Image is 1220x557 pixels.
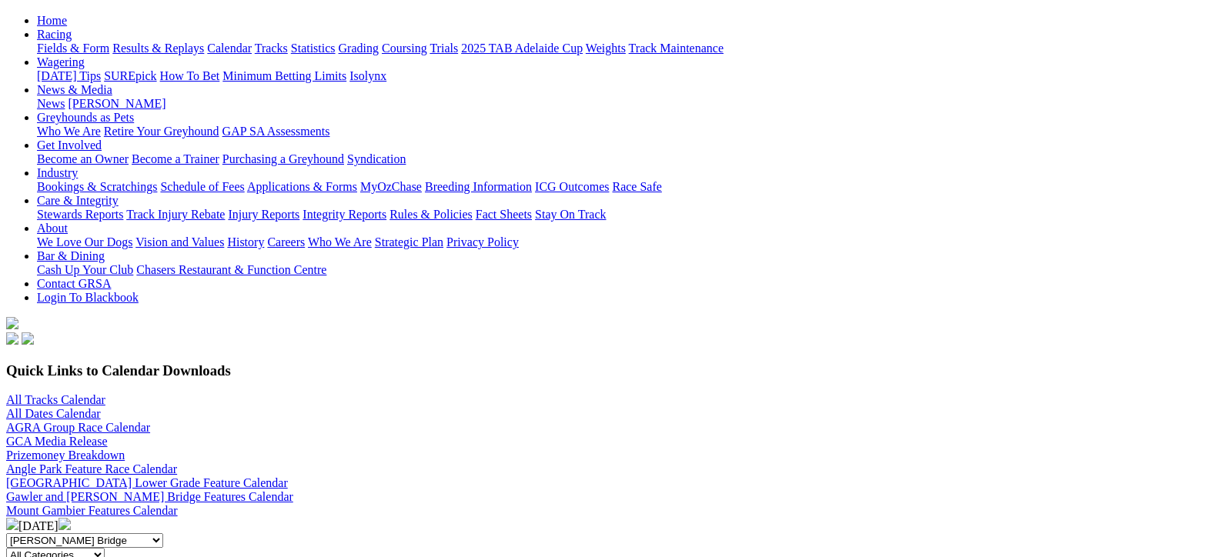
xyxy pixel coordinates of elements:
[37,180,157,193] a: Bookings & Scratchings
[37,69,1214,83] div: Wagering
[360,180,422,193] a: MyOzChase
[247,180,357,193] a: Applications & Forms
[425,180,532,193] a: Breeding Information
[37,97,1214,111] div: News & Media
[37,263,133,276] a: Cash Up Your Club
[612,180,661,193] a: Race Safe
[228,208,299,221] a: Injury Reports
[37,55,85,68] a: Wagering
[68,97,165,110] a: [PERSON_NAME]
[6,332,18,345] img: facebook.svg
[126,208,225,221] a: Track Injury Rebate
[37,42,1214,55] div: Racing
[37,235,132,248] a: We Love Our Dogs
[302,208,386,221] a: Integrity Reports
[6,317,18,329] img: logo-grsa-white.png
[6,393,105,406] a: All Tracks Calendar
[160,69,220,82] a: How To Bet
[375,235,443,248] a: Strategic Plan
[6,476,288,489] a: [GEOGRAPHIC_DATA] Lower Grade Feature Calendar
[6,504,178,517] a: Mount Gambier Features Calendar
[339,42,379,55] a: Grading
[37,97,65,110] a: News
[37,125,101,138] a: Who We Are
[535,180,609,193] a: ICG Outcomes
[349,69,386,82] a: Isolynx
[135,235,224,248] a: Vision and Values
[37,42,109,55] a: Fields & Form
[37,263,1214,277] div: Bar & Dining
[37,291,139,304] a: Login To Blackbook
[37,28,72,41] a: Racing
[255,42,288,55] a: Tracks
[535,208,606,221] a: Stay On Track
[222,69,346,82] a: Minimum Betting Limits
[37,235,1214,249] div: About
[37,222,68,235] a: About
[37,152,1214,166] div: Get Involved
[37,83,112,96] a: News & Media
[37,138,102,152] a: Get Involved
[6,407,101,420] a: All Dates Calendar
[308,235,372,248] a: Who We Are
[37,208,1214,222] div: Care & Integrity
[136,263,326,276] a: Chasers Restaurant & Function Centre
[6,421,150,434] a: AGRA Group Race Calendar
[37,180,1214,194] div: Industry
[58,518,71,530] img: chevron-right-pager-white.svg
[104,125,219,138] a: Retire Your Greyhound
[629,42,724,55] a: Track Maintenance
[389,208,473,221] a: Rules & Policies
[37,249,105,262] a: Bar & Dining
[446,235,519,248] a: Privacy Policy
[347,152,406,165] a: Syndication
[37,194,119,207] a: Care & Integrity
[6,462,177,475] a: Angle Park Feature Race Calendar
[37,14,67,27] a: Home
[37,166,78,179] a: Industry
[37,125,1214,138] div: Greyhounds as Pets
[37,277,111,290] a: Contact GRSA
[160,180,244,193] a: Schedule of Fees
[6,518,1214,533] div: [DATE]
[22,332,34,345] img: twitter.svg
[37,69,101,82] a: [DATE] Tips
[382,42,427,55] a: Coursing
[6,490,293,503] a: Gawler and [PERSON_NAME] Bridge Features Calendar
[222,152,344,165] a: Purchasing a Greyhound
[6,518,18,530] img: chevron-left-pager-white.svg
[37,208,123,221] a: Stewards Reports
[227,235,264,248] a: History
[291,42,336,55] a: Statistics
[6,435,108,448] a: GCA Media Release
[586,42,626,55] a: Weights
[6,449,125,462] a: Prizemoney Breakdown
[132,152,219,165] a: Become a Trainer
[430,42,458,55] a: Trials
[37,111,134,124] a: Greyhounds as Pets
[104,69,156,82] a: SUREpick
[461,42,583,55] a: 2025 TAB Adelaide Cup
[112,42,204,55] a: Results & Replays
[37,152,129,165] a: Become an Owner
[267,235,305,248] a: Careers
[222,125,330,138] a: GAP SA Assessments
[6,362,1214,379] h3: Quick Links to Calendar Downloads
[476,208,532,221] a: Fact Sheets
[207,42,252,55] a: Calendar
